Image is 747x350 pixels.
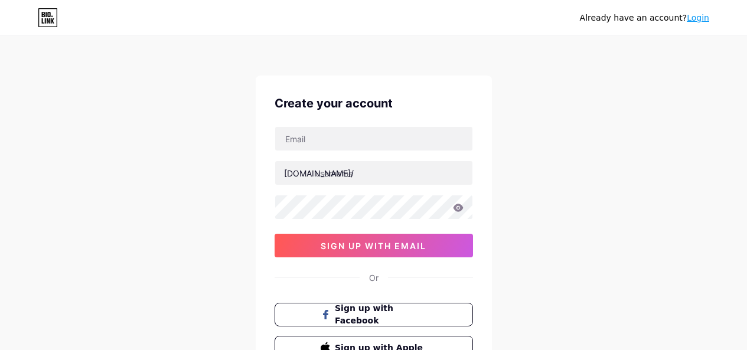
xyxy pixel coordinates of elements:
div: Create your account [275,94,473,112]
a: Login [687,13,709,22]
input: username [275,161,472,185]
button: Sign up with Facebook [275,303,473,326]
div: Already have an account? [580,12,709,24]
span: sign up with email [321,241,426,251]
span: Sign up with Facebook [335,302,426,327]
div: Or [369,272,379,284]
button: sign up with email [275,234,473,257]
div: [DOMAIN_NAME]/ [284,167,354,179]
input: Email [275,127,472,151]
